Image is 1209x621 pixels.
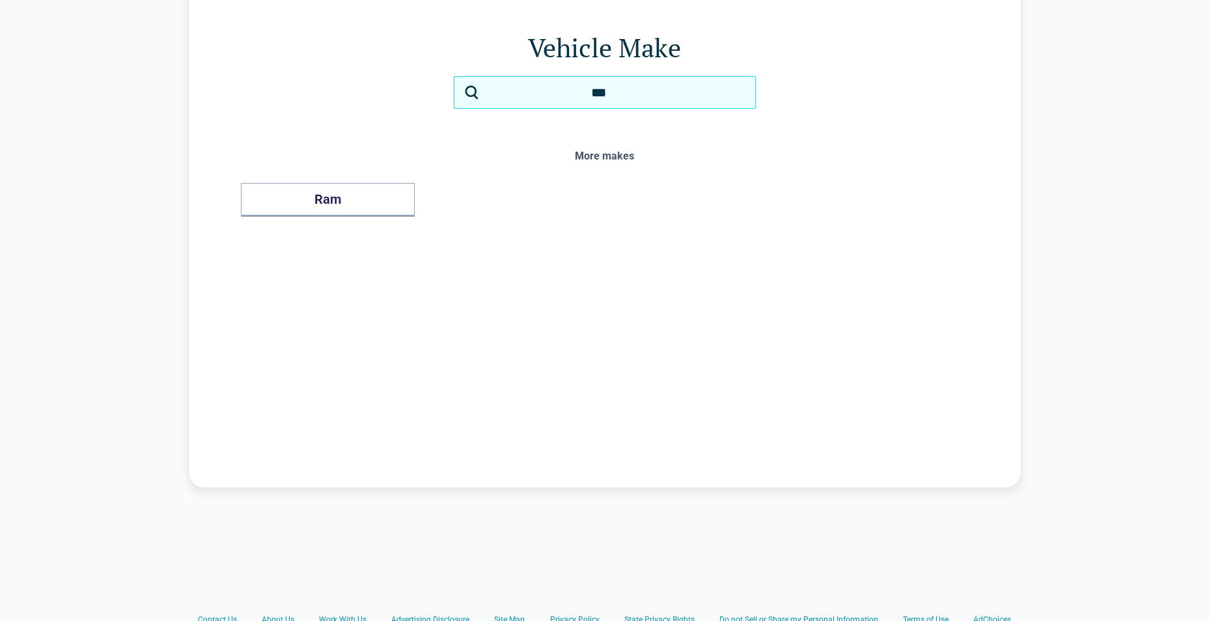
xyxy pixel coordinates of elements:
[241,183,415,217] button: Ram
[241,150,969,162] div: More makes
[241,29,969,66] h1: Vehicle Make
